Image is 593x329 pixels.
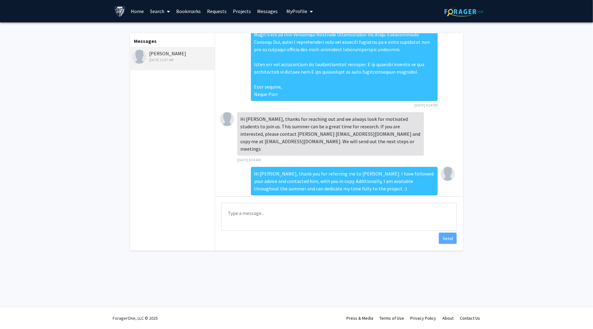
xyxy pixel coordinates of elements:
[204,0,230,22] a: Requests
[147,0,173,22] a: Search
[128,0,147,22] a: Home
[132,57,214,63] div: [DATE] 11:07 AM
[5,301,26,324] iframe: Chat
[411,315,436,321] a: Privacy Policy
[445,7,483,16] img: ForagerOne Logo
[237,112,424,156] div: Hi [PERSON_NAME], thanks for reaching out and we always look for motivated students to join us. T...
[251,167,438,195] div: Hi [PERSON_NAME], thank you for referring me to [PERSON_NAME]. I have followed your advice and co...
[113,307,158,329] div: ForagerOne, LLC © 2025
[221,203,457,231] textarea: Message
[443,315,454,321] a: About
[414,103,438,107] span: [DATE] 4:24 PM
[132,50,146,64] img: Yihao Liu
[254,0,281,22] a: Messages
[115,6,125,17] img: Johns Hopkins University Logo
[173,0,204,22] a: Bookmarks
[441,167,455,181] img: Eva Zhao
[380,315,404,321] a: Terms of Use
[230,0,254,22] a: Projects
[132,50,214,63] div: [PERSON_NAME]
[220,112,234,126] img: Yihao Liu
[286,8,307,14] span: My Profile
[347,315,374,321] a: Press & Media
[237,158,261,162] span: [DATE] 8:34 AM
[134,38,157,44] b: Messages
[460,315,480,321] a: Contact Us
[439,233,457,244] button: Send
